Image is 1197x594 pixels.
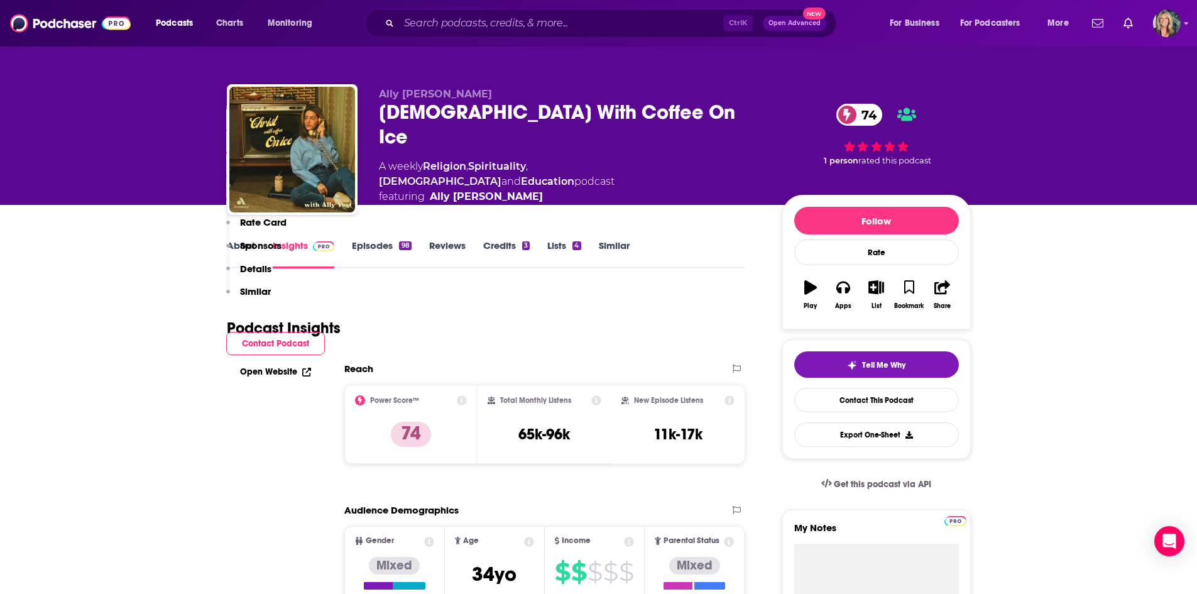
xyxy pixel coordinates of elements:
a: [DEMOGRAPHIC_DATA] [379,175,501,187]
p: Sponsors [240,239,281,251]
a: Lists4 [547,239,581,268]
label: My Notes [794,522,959,544]
div: A weekly podcast [379,159,762,204]
span: $ [555,562,570,582]
div: Search podcasts, credits, & more... [376,9,849,38]
div: Bookmark [894,302,924,310]
a: Credits3 [483,239,530,268]
span: $ [571,562,586,582]
a: Episodes98 [352,239,411,268]
span: For Business [890,14,939,32]
span: Age [463,537,479,545]
h2: Total Monthly Listens [500,396,571,405]
span: Monitoring [268,14,312,32]
span: 34 yo [472,562,517,586]
span: rated this podcast [858,156,931,165]
a: Religion [423,160,466,172]
span: Income [562,537,591,545]
div: Apps [835,302,851,310]
button: Play [794,272,827,317]
span: Parental Status [664,537,719,545]
img: tell me why sparkle [847,360,857,370]
button: List [860,272,892,317]
a: Open Website [240,366,311,377]
div: 98 [399,241,411,250]
span: Podcasts [156,14,193,32]
div: Mixed [669,557,720,575]
a: Similar [599,239,630,268]
h2: Audience Demographics [344,504,459,516]
button: Bookmark [893,272,926,317]
span: New [803,8,826,19]
a: 74 [836,104,883,126]
div: Share [934,302,951,310]
h3: 65k-96k [518,425,570,444]
button: open menu [259,13,329,33]
a: Show notifications dropdown [1087,13,1108,34]
button: Apps [827,272,860,317]
button: Follow [794,207,959,234]
span: Tell Me Why [862,360,905,370]
div: 74 1 personrated this podcast [782,88,971,182]
span: Ally [PERSON_NAME] [379,88,492,100]
a: Get this podcast via API [811,469,942,500]
span: Logged in as lisa.beech [1153,9,1181,37]
button: Details [226,263,271,286]
div: 3 [522,241,530,250]
span: and [501,175,521,187]
span: 74 [849,104,883,126]
img: User Profile [1153,9,1181,37]
button: Share [926,272,958,317]
a: Charts [208,13,251,33]
span: , [526,160,528,172]
button: open menu [881,13,955,33]
span: , [466,160,468,172]
a: Reviews [429,239,466,268]
button: Contact Podcast [226,332,325,355]
p: Similar [240,285,271,297]
div: List [872,302,882,310]
button: tell me why sparkleTell Me Why [794,351,959,378]
input: Search podcasts, credits, & more... [399,13,723,33]
a: Contact This Podcast [794,388,959,412]
span: For Podcasters [960,14,1020,32]
span: Open Advanced [768,20,821,26]
a: Ally Yost [430,189,543,204]
h3: 11k-17k [653,425,702,444]
button: open menu [1039,13,1085,33]
button: open menu [952,13,1039,33]
div: Play [804,302,817,310]
a: Show notifications dropdown [1118,13,1138,34]
img: Podchaser Pro [944,516,966,526]
span: 1 person [824,156,858,165]
span: Get this podcast via API [834,479,931,490]
span: Gender [366,537,394,545]
button: Similar [226,285,271,309]
div: Open Intercom Messenger [1154,526,1184,556]
span: $ [619,562,633,582]
p: Details [240,263,271,275]
a: Spirituality [468,160,526,172]
span: $ [588,562,602,582]
h2: Reach [344,363,373,375]
button: open menu [147,13,209,33]
h2: New Episode Listens [634,396,703,405]
button: Sponsors [226,239,281,263]
button: Open AdvancedNew [763,16,826,31]
button: Show profile menu [1153,9,1181,37]
div: 4 [572,241,581,250]
p: 74 [391,422,431,447]
div: Rate [794,239,959,265]
span: Ctrl K [723,15,753,31]
a: Education [521,175,574,187]
span: More [1047,14,1069,32]
a: Pro website [944,514,966,526]
img: Christ With Coffee On Ice [229,87,355,212]
span: featuring [379,189,762,204]
img: Podchaser - Follow, Share and Rate Podcasts [10,11,131,35]
h2: Power Score™ [370,396,419,405]
span: Charts [216,14,243,32]
span: $ [603,562,618,582]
